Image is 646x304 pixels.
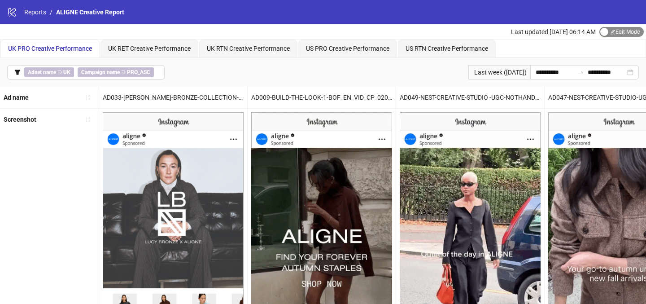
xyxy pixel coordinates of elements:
span: to [577,69,584,76]
span: US PRO Creative Performance [306,45,389,52]
span: ALIGNE Creative Report [56,9,124,16]
b: Campaign name [81,69,120,75]
li: / [50,7,52,17]
span: sort-ascending [85,116,91,123]
span: UK RET Creative Performance [108,45,191,52]
span: Last updated [DATE] 06:14 AM [511,28,596,35]
b: UK [63,69,70,75]
span: UK PRO Creative Performance [8,45,92,52]
span: ∋ [24,67,74,77]
div: AD009-BUILD-THE-LOOK-1-BOF_EN_VID_CP_02092025_F_NSE_SC16_USP11_ [248,87,396,108]
span: UK RTN Creative Performance [207,45,290,52]
div: AD049-NEST-CREATIVE-STUDIO -UGC-NOTHANDO-QUICK-TRANSITIONS_EN_VID_CP_23092025_F_NSE_SC11_USP8_ [396,87,544,108]
a: Reports [22,7,48,17]
span: filter [14,69,21,75]
button: Adset name ∋ UKCampaign name ∋ PRO_ASC [7,65,165,79]
span: sort-ascending [85,94,91,101]
span: swap-right [577,69,584,76]
b: Adset name [28,69,56,75]
span: US RTN Creative Performance [406,45,488,52]
b: Screenshot [4,116,36,123]
b: Ad name [4,94,29,101]
div: Last week ([DATE]) [468,65,530,79]
span: ∋ [78,67,154,77]
b: PRO_ASC [127,69,150,75]
div: AD033-[PERSON_NAME]-BRONZE-COLLECTION-STATIC_EN_IMG_CP_12092025_F_CC_SC1_USP8_ [99,87,247,108]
